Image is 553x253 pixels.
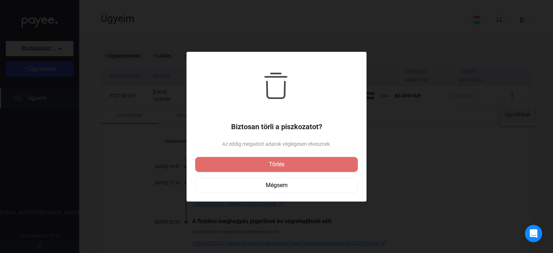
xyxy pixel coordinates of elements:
[197,160,356,169] div: Törlés
[195,140,358,148] span: Az eddig megadott adatok véglegesen elvesznek.
[264,73,290,99] img: trash-black
[198,181,355,190] div: Mégsem
[195,178,358,193] button: Mégsem
[195,122,358,131] h1: Biztosan törli a piszkozatot?
[525,225,542,242] div: Open Intercom Messenger
[195,157,358,172] button: Törlés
